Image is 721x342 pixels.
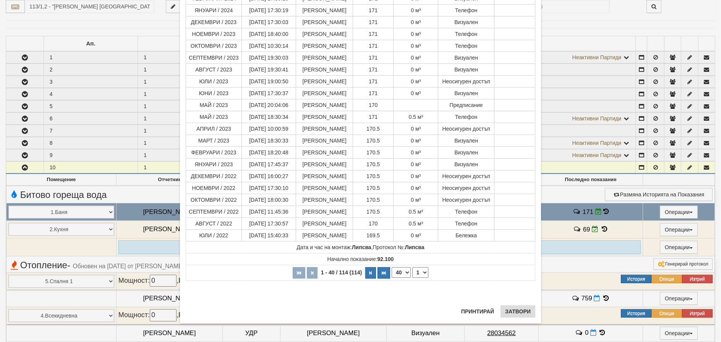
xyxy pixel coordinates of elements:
td: [DATE] 18:30:34 [241,111,296,123]
td: ДЕКЕМВРИ / 2023 [186,16,242,28]
span: 170.5 [366,209,380,215]
span: 171 [369,19,378,25]
span: 0 м³ [411,66,421,73]
td: НОЕМВРИ / 2022 [186,182,242,194]
td: [DATE] 20:04:06 [241,99,296,111]
td: [DATE] 15:40:33 [241,230,296,242]
span: 0 м³ [411,149,421,156]
button: Първа страница [293,267,305,279]
span: 169.5 [366,232,380,238]
button: Предишна страница [307,267,318,279]
td: [PERSON_NAME] [296,16,353,28]
td: [DATE] 11:45:36 [241,206,296,218]
td: [PERSON_NAME] [296,76,353,88]
td: МАРТ / 2023 [186,135,242,147]
td: [PERSON_NAME] [296,99,353,111]
td: , [186,242,535,253]
button: Последна страница [378,267,390,279]
span: 0.5 м³ [409,209,423,215]
td: ЯНУАРИ / 2023 [186,159,242,170]
td: Неосигурен достъп [438,123,494,135]
td: [PERSON_NAME] [296,40,353,52]
td: ЮЛИ / 2022 [186,230,242,242]
span: 0 м³ [411,31,421,37]
td: [DATE] 19:00:50 [241,76,296,88]
td: [DATE] 17:30:57 [241,218,296,230]
td: СЕПТЕМВРИ / 2022 [186,206,242,218]
td: ЮЛИ / 2023 [186,76,242,88]
span: 171 [369,114,378,120]
td: Неосигурен достъп [438,194,494,206]
span: 170.5 [366,149,380,156]
td: МАЙ / 2023 [186,99,242,111]
span: 170.5 [366,173,380,179]
td: Неосигурен достъп [438,76,494,88]
td: [DATE] 10:00:59 [241,123,296,135]
td: ДЕКЕМВРИ / 2022 [186,170,242,182]
span: 171 [369,31,378,37]
span: 171 [369,55,378,61]
span: 170.5 [366,197,380,203]
td: [PERSON_NAME] [296,230,353,242]
button: Следваща страница [365,267,376,279]
span: 0.5 м³ [409,220,423,227]
td: ФЕВРУАРИ / 2023 [186,147,242,159]
td: [PERSON_NAME] [296,28,353,40]
td: Визуален [438,159,494,170]
td: Визуален [438,147,494,159]
td: [PERSON_NAME] [296,147,353,159]
span: 170.5 [366,185,380,191]
td: Телефон [438,111,494,123]
td: Телефон [438,5,494,16]
td: [DATE] 10:30:14 [241,40,296,52]
span: 0 м³ [411,55,421,61]
td: [PERSON_NAME] [296,206,353,218]
td: [PERSON_NAME] [296,218,353,230]
button: Затвори [501,305,535,318]
span: 170.5 [366,138,380,144]
span: Начално показание: [327,256,394,262]
td: [DATE] 18:20:48 [241,147,296,159]
span: 0 м³ [411,173,421,179]
td: Телефон [438,206,494,218]
td: [DATE] 18:00:30 [241,194,296,206]
td: [PERSON_NAME] [296,111,353,123]
td: НОЕМВРИ / 2023 [186,28,242,40]
td: [DATE] 17:30:37 [241,88,296,99]
span: 0.5 м³ [409,114,423,120]
strong: Липсва [352,244,371,250]
span: 0 м³ [411,185,421,191]
td: [PERSON_NAME] [296,170,353,182]
td: Неосигурен достъп [438,182,494,194]
span: 0 м³ [411,78,421,84]
td: АВГУСТ / 2022 [186,218,242,230]
td: Телефон [438,28,494,40]
td: [DATE] 17:30:10 [241,182,296,194]
td: [PERSON_NAME] [296,5,353,16]
select: Страница номер [412,267,428,278]
td: [DATE] 16:00:27 [241,170,296,182]
td: Визуален [438,88,494,99]
td: [PERSON_NAME] [296,159,353,170]
span: Протокол №: [373,244,424,250]
td: МАЙ / 2023 [186,111,242,123]
td: Неосигурен достъп [438,170,494,182]
td: [DATE] 17:30:19 [241,5,296,16]
span: 0 м³ [411,19,421,25]
span: 0 м³ [411,90,421,96]
select: Брой редове на страница [392,267,411,278]
span: 0 м³ [411,7,421,13]
td: Визуален [438,52,494,64]
td: [DATE] 18:30:33 [241,135,296,147]
span: 171 [369,43,378,49]
strong: Липсва [405,244,424,250]
td: [PERSON_NAME] [296,52,353,64]
span: 0 м³ [411,197,421,203]
span: 170 [369,220,378,227]
td: [PERSON_NAME] [296,135,353,147]
span: 171 [369,78,378,84]
span: 171 [369,66,378,73]
span: 1 - 40 / 114 (114) [319,269,364,276]
td: [PERSON_NAME] [296,88,353,99]
td: [PERSON_NAME] [296,123,353,135]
